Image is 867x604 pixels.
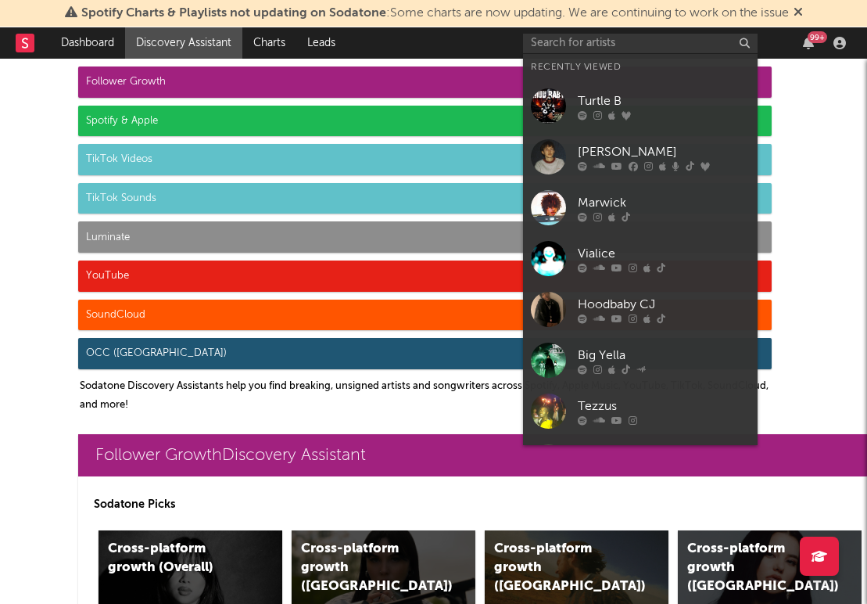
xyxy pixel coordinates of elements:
div: Hoodbaby CJ [578,295,750,314]
div: 99 + [808,31,827,43]
div: Spotify & Apple [78,106,772,137]
div: Big Yella [578,346,750,365]
a: Charts [242,27,296,59]
span: Spotify Charts & Playlists not updating on Sodatone [81,7,386,20]
a: Tezzus [523,386,758,437]
div: Cross-platform growth ([GEOGRAPHIC_DATA]) [494,540,626,596]
div: Tezzus [578,397,750,415]
input: Search for artists [523,34,758,53]
div: TikTok Videos [78,144,772,175]
button: 99+ [803,37,814,49]
div: Vialice [578,244,750,263]
div: Cross-platform growth ([GEOGRAPHIC_DATA]) [301,540,433,596]
a: Big Yella [523,335,758,386]
p: Sodatone Discovery Assistants help you find breaking, unsigned artists and songwriters across Spo... [80,377,772,415]
div: Cross-platform growth ([GEOGRAPHIC_DATA]) [687,540,819,596]
a: Hoodbaby CJ [523,284,758,335]
a: [PERSON_NAME]! [523,437,758,487]
span: : Some charts are now updating. We are continuing to work on the issue [81,7,789,20]
span: Dismiss [794,7,803,20]
div: Turtle B [578,92,750,110]
a: Dashboard [50,27,125,59]
a: Marwick [523,182,758,233]
a: Vialice [523,233,758,284]
div: SoundCloud [78,300,772,331]
div: [PERSON_NAME] [578,142,750,161]
a: Leads [296,27,346,59]
div: Recently Viewed [531,58,750,77]
a: Turtle B [523,81,758,131]
a: Discovery Assistant [125,27,242,59]
div: Cross-platform growth (Overall) [108,540,240,577]
div: Luminate [78,221,772,253]
div: YouTube [78,261,772,292]
div: Marwick [578,193,750,212]
div: OCC ([GEOGRAPHIC_DATA]) [78,338,772,369]
div: TikTok Sounds [78,183,772,214]
a: [PERSON_NAME] [523,131,758,182]
div: Follower Growth [78,67,772,98]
